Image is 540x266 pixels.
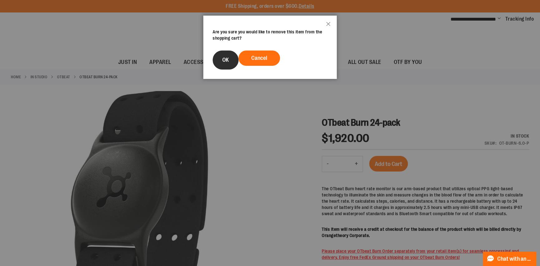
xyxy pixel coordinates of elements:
button: Cancel [239,51,280,66]
button: OK [213,51,239,70]
button: Chat with an Expert [483,252,537,266]
span: OK [222,57,229,63]
span: Cancel [251,55,267,61]
div: Are you sure you would like to remove this item from the shopping cart? [213,29,327,41]
span: Chat with an Expert [497,256,533,262]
